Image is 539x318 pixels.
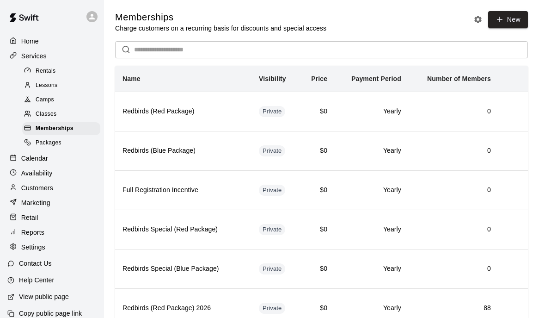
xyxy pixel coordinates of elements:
[22,136,104,150] a: Packages
[22,65,100,78] div: Rentals
[307,303,328,313] h6: $0
[122,303,244,313] h6: Redbirds (Red Package) 2026
[259,263,286,274] div: This membership is hidden from the memberships page
[416,264,491,274] h6: 0
[307,264,328,274] h6: $0
[122,106,244,117] h6: Redbirds (Red Package)
[307,185,328,195] h6: $0
[259,75,286,82] b: Visibility
[488,11,528,28] a: New
[22,79,100,92] div: Lessons
[311,75,327,82] b: Price
[416,224,491,235] h6: 0
[307,106,328,117] h6: $0
[36,67,56,76] span: Rentals
[471,12,485,26] button: Memberships settings
[36,138,61,148] span: Packages
[416,106,491,117] h6: 0
[351,75,401,82] b: Payment Period
[416,146,491,156] h6: 0
[7,240,97,254] a: Settings
[19,275,54,285] p: Help Center
[21,243,45,252] p: Settings
[19,309,82,318] p: Copy public page link
[342,264,401,274] h6: Yearly
[7,225,97,239] a: Reports
[122,146,244,156] h6: Redbirds (Blue Package)
[259,107,286,116] span: Private
[307,146,328,156] h6: $0
[342,106,401,117] h6: Yearly
[122,75,141,82] b: Name
[122,264,244,274] h6: Redbirds Special (Blue Package)
[36,110,56,119] span: Classes
[36,81,58,90] span: Lessons
[259,304,286,313] span: Private
[259,224,286,235] div: This membership is hidden from the memberships page
[21,183,53,193] p: Customers
[21,154,48,163] p: Calendar
[259,145,286,156] div: This membership is hidden from the memberships page
[259,147,286,156] span: Private
[7,211,97,224] a: Retail
[342,185,401,195] h6: Yearly
[259,225,286,234] span: Private
[122,224,244,235] h6: Redbirds Special (Red Package)
[19,259,52,268] p: Contact Us
[22,122,100,135] div: Memberships
[21,228,44,237] p: Reports
[7,196,97,210] a: Marketing
[259,106,286,117] div: This membership is hidden from the memberships page
[7,181,97,195] a: Customers
[259,185,286,196] div: This membership is hidden from the memberships page
[115,11,326,24] h5: Memberships
[7,166,97,180] a: Availability
[22,93,104,107] a: Camps
[342,146,401,156] h6: Yearly
[416,303,491,313] h6: 88
[342,303,401,313] h6: Yearly
[19,292,69,301] p: View public page
[427,75,491,82] b: Number of Members
[122,185,244,195] h6: Full Registration Incentive
[36,95,54,105] span: Camps
[22,107,104,122] a: Classes
[7,49,97,63] a: Services
[259,186,286,195] span: Private
[22,137,100,150] div: Packages
[36,124,73,133] span: Memberships
[342,224,401,235] h6: Yearly
[21,51,47,61] p: Services
[7,151,97,165] a: Calendar
[307,224,328,235] h6: $0
[22,122,104,136] a: Memberships
[259,265,286,274] span: Private
[259,303,286,314] div: This membership is hidden from the memberships page
[22,78,104,93] a: Lessons
[22,94,100,106] div: Camps
[21,213,38,222] p: Retail
[7,34,97,48] a: Home
[21,37,39,46] p: Home
[22,64,104,78] a: Rentals
[21,168,53,178] p: Availability
[22,108,100,121] div: Classes
[115,24,326,33] p: Charge customers on a recurring basis for discounts and special access
[416,185,491,195] h6: 0
[21,198,50,207] p: Marketing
